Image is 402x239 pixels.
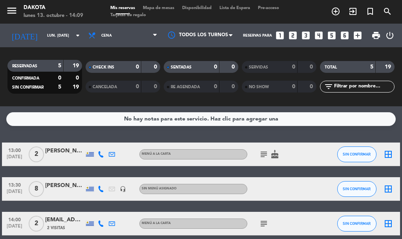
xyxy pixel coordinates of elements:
i: looks_6 [340,30,350,41]
button: SIN CONFIRMAR [337,146,376,162]
strong: 0 [58,75,61,81]
span: CONFIRMADA [12,76,39,80]
strong: 5 [58,63,61,69]
span: [DATE] [5,189,24,198]
span: RE AGENDADA [171,85,200,89]
span: 13:00 [5,145,24,154]
i: looks_two [288,30,298,41]
i: border_all [384,184,393,194]
i: turned_in_not [365,7,375,16]
span: print [371,31,381,40]
div: No hay notas para este servicio. Haz clic para agregar una [124,115,278,124]
span: 14:00 [5,215,24,224]
span: 8 [29,181,44,197]
i: [DATE] [6,28,43,43]
span: CANCELADA [93,85,117,89]
div: LOG OUT [384,24,396,47]
span: MENÚ A LA CARTA [142,222,171,225]
strong: 0 [310,64,314,70]
span: Cena [101,33,112,38]
i: subject [259,150,269,159]
div: [EMAIL_ADDRESS][DOMAIN_NAME] [45,215,84,224]
i: border_all [384,150,393,159]
span: Reserva especial [362,5,379,18]
strong: 0 [310,84,314,89]
strong: 0 [292,64,295,70]
button: SIN CONFIRMAR [337,216,376,232]
i: add_circle_outline [331,7,340,16]
span: RESERVADAS [12,64,37,68]
i: search [383,7,392,16]
strong: 0 [154,64,159,70]
i: add_box [353,30,363,41]
span: RESERVAR MESA [327,5,344,18]
i: looks_5 [327,30,337,41]
i: cake [270,150,280,159]
strong: 0 [232,84,236,89]
span: [DATE] [5,154,24,163]
span: Tarjetas de regalo [106,13,150,17]
strong: 0 [136,64,139,70]
div: [PERSON_NAME] [45,146,84,156]
i: border_all [384,219,393,228]
div: lunes 13. octubre - 14:09 [24,12,83,20]
i: power_settings_new [385,31,395,40]
span: SIN CONFIRMAR [343,221,371,226]
span: 2 Visitas [47,225,65,231]
strong: 19 [385,64,393,70]
i: exit_to_app [348,7,358,16]
strong: 0 [292,84,295,89]
i: looks_4 [314,30,324,41]
div: [PERSON_NAME]/Mesa 16/cumple [45,181,84,190]
strong: 19 [73,84,80,90]
i: subject [259,219,269,228]
span: SIN CONFIRMAR [343,152,371,156]
i: filter_list [324,82,333,91]
span: Pre-acceso [254,6,283,10]
span: Mapa de mesas [139,6,178,10]
span: 2 [29,216,44,232]
input: Filtrar por nombre... [333,82,394,91]
i: headset_mic [120,186,126,192]
span: 13:30 [5,180,24,189]
button: SIN CONFIRMAR [337,181,376,197]
span: SENTADAS [171,65,192,69]
span: Disponibilidad [178,6,216,10]
i: menu [6,5,18,17]
i: looks_one [275,30,285,41]
i: arrow_drop_down [73,31,82,40]
strong: 0 [232,64,236,70]
strong: 0 [76,75,80,81]
strong: 0 [214,84,217,89]
strong: 5 [370,64,373,70]
span: SERVIDAS [249,65,268,69]
span: Reservas para [243,33,272,38]
strong: 0 [214,64,217,70]
span: SIN CONFIRMAR [343,187,371,191]
span: MENÚ A LA CARTA [142,152,171,156]
strong: 19 [73,63,80,69]
span: BUSCAR [379,5,396,18]
span: 2 [29,146,44,162]
span: Sin menú asignado [142,187,177,190]
span: Mis reservas [106,6,139,10]
strong: 5 [58,84,61,90]
span: [DATE] [5,224,24,233]
span: CHECK INS [93,65,114,69]
i: looks_3 [301,30,311,41]
strong: 0 [136,84,139,89]
span: WALK IN [344,5,362,18]
button: menu [6,5,18,19]
strong: 0 [154,84,159,89]
span: TOTAL [325,65,337,69]
div: Dakota [24,4,83,12]
span: SIN CONFIRMAR [12,85,44,89]
span: NO SHOW [249,85,269,89]
span: Lista de Espera [216,6,254,10]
